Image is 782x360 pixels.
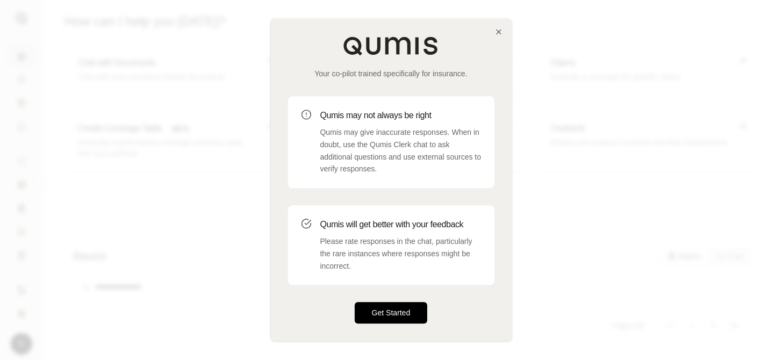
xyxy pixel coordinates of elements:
h3: Qumis may not always be right [320,109,482,122]
p: Qumis may give inaccurate responses. When in doubt, use the Qumis Clerk chat to ask additional qu... [320,126,482,175]
h3: Qumis will get better with your feedback [320,218,482,231]
img: Qumis Logo [343,36,440,55]
button: Get Started [355,303,428,324]
p: Please rate responses in the chat, particularly the rare instances where responses might be incor... [320,235,482,272]
p: Your co-pilot trained specifically for insurance. [288,68,494,79]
